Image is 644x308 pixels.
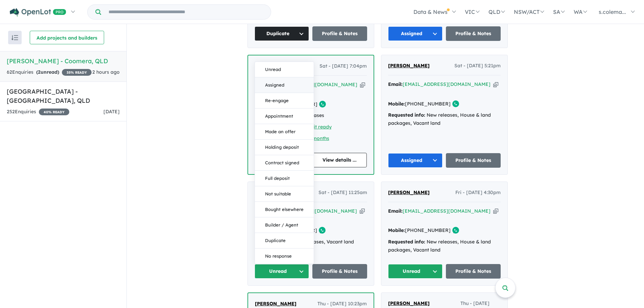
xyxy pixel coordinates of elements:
[255,264,309,279] button: Unread
[103,109,120,115] span: [DATE]
[272,101,317,107] a: [PHONE_NUMBER]
[388,26,443,41] button: Assigned
[319,62,367,70] span: Sat - [DATE] 7:04pm
[388,189,430,197] a: [PERSON_NAME]
[301,135,329,141] a: 3 - 6 months
[255,217,314,233] button: Builder / Agent
[255,77,314,93] button: Assigned
[255,62,314,77] button: Unread
[299,124,332,130] a: Deposit ready
[255,140,314,155] button: Holding deposit
[318,189,367,197] span: Sat - [DATE] 11:25am
[360,81,365,88] button: Copy
[255,62,314,264] div: Unread
[493,81,498,88] button: Copy
[255,124,314,140] button: Made an offer
[360,208,365,215] button: Copy
[403,81,491,87] a: [EMAIL_ADDRESS][DOMAIN_NAME]
[30,31,104,44] button: Add projects and builders
[388,238,501,254] div: New releases, House & land packages, Vacant land
[92,69,120,75] span: 2 hours ago
[388,63,430,69] span: [PERSON_NAME]
[405,227,451,233] a: [PHONE_NUMBER]
[388,153,443,168] button: Assigned
[255,202,314,217] button: Bought elsewhere
[455,189,501,197] span: Fri - [DATE] 4:30pm
[312,153,367,167] a: View details ...
[388,112,425,118] strong: Requested info:
[446,153,501,168] a: Profile & Notes
[255,109,314,124] button: Appointment
[7,56,120,66] h5: [PERSON_NAME] - Coomera , QLD
[403,208,491,214] a: [EMAIL_ADDRESS][DOMAIN_NAME]
[269,208,357,214] a: [EMAIL_ADDRESS][DOMAIN_NAME]
[388,264,443,279] button: Unread
[317,300,367,308] span: Thu - [DATE] 10:23pm
[255,186,314,202] button: Not suitable
[10,8,66,17] img: Openlot PRO Logo White
[269,81,357,88] a: [EMAIL_ADDRESS][DOMAIN_NAME]
[255,155,314,171] button: Contract signed
[62,69,92,76] span: 35 % READY
[599,8,626,15] span: s.colema...
[271,227,317,233] a: [PHONE_NUMBER]
[38,69,41,75] span: 2
[255,248,314,264] button: No response
[454,62,501,70] span: Sat - [DATE] 5:21pm
[7,108,69,116] div: 252 Enquir ies
[405,101,451,107] a: [PHONE_NUMBER]
[388,227,405,233] strong: Mobile:
[102,5,269,19] input: Try estate name, suburb, builder or developer
[388,81,403,87] strong: Email:
[39,109,69,115] span: 40 % READY
[446,264,501,279] a: Profile & Notes
[446,26,501,41] a: Profile & Notes
[388,189,430,195] span: [PERSON_NAME]
[11,35,18,40] img: sort.svg
[312,26,367,41] a: Profile & Notes
[36,69,59,75] strong: ( unread)
[255,93,314,109] button: Re-engage
[388,101,405,107] strong: Mobile:
[312,264,367,279] a: Profile & Notes
[255,233,314,248] button: Duplicate
[388,111,501,127] div: New releases, House & land packages, Vacant land
[255,171,314,186] button: Full deposit
[255,301,296,307] span: [PERSON_NAME]
[7,87,120,105] h5: [GEOGRAPHIC_DATA] - [GEOGRAPHIC_DATA] , QLD
[7,68,92,76] div: 62 Enquir ies
[388,62,430,70] a: [PERSON_NAME]
[255,26,309,41] button: Duplicate
[493,208,498,215] button: Copy
[255,300,296,308] a: [PERSON_NAME]
[388,208,403,214] strong: Email:
[388,239,425,245] strong: Requested info:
